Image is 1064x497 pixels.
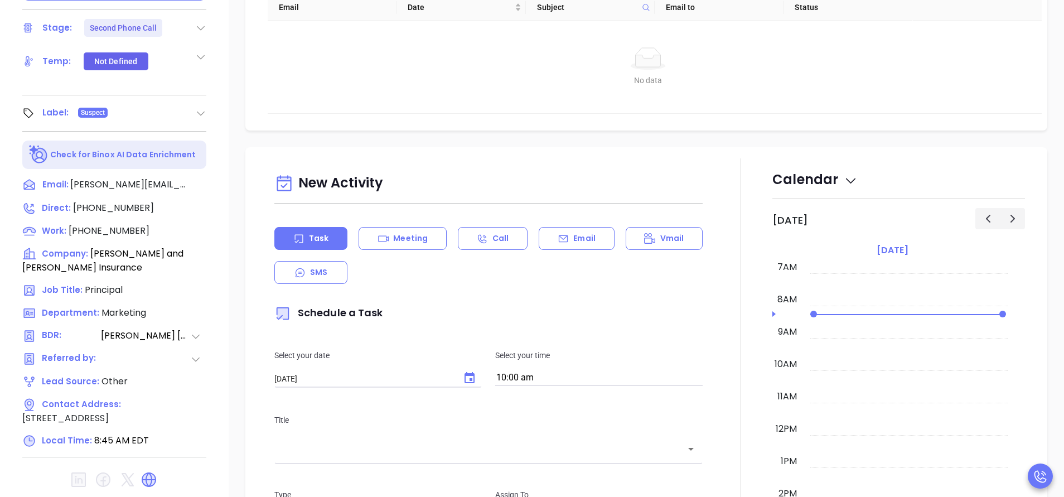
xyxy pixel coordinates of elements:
[42,435,92,446] span: Local Time:
[42,329,100,343] span: BDR:
[274,349,482,361] p: Select your date
[101,375,128,388] span: Other
[42,284,83,296] span: Job Title:
[42,53,71,70] div: Temp:
[874,243,911,258] a: [DATE]
[81,107,105,119] span: Suspect
[42,104,69,121] div: Label:
[42,307,99,319] span: Department:
[274,373,454,384] input: MM/DD/YYYY
[274,170,703,198] div: New Activity
[90,19,157,37] div: Second Phone Call
[773,422,799,436] div: 12pm
[660,233,684,244] p: Vmail
[778,455,799,468] div: 1pm
[42,225,66,237] span: Work :
[73,201,154,214] span: [PHONE_NUMBER]
[495,349,703,361] p: Select your time
[393,233,428,244] p: Meeting
[573,233,596,244] p: Email
[42,398,121,410] span: Contact Address:
[94,434,149,447] span: 8:45 AM EDT
[281,74,1015,86] div: No data
[775,390,799,403] div: 11am
[94,52,137,70] div: Not Defined
[309,233,328,244] p: Task
[42,202,71,214] span: Direct :
[772,170,858,189] span: Calendar
[101,306,146,319] span: Marketing
[408,1,512,13] span: Date
[975,208,1000,229] button: Previous day
[274,414,703,426] p: Title
[537,1,637,13] span: Subject
[683,441,699,457] button: Open
[69,224,149,237] span: [PHONE_NUMBER]
[42,178,69,192] span: Email:
[772,214,808,226] h2: [DATE]
[42,375,99,387] span: Lead Source:
[775,293,799,306] div: 8am
[42,20,72,36] div: Stage:
[42,248,88,259] span: Company:
[458,367,481,389] button: Choose date, selected date is Sep 18, 2025
[101,329,190,343] span: [PERSON_NAME] [PERSON_NAME]
[22,412,109,424] span: [STREET_ADDRESS]
[274,306,383,320] span: Schedule a Task
[775,260,799,274] div: 7am
[1000,208,1025,229] button: Next day
[70,178,187,191] span: [PERSON_NAME][EMAIL_ADDRESS][DOMAIN_NAME]
[29,145,49,165] img: Ai-Enrich-DaqCidB-.svg
[310,267,327,278] p: SMS
[772,358,799,371] div: 10am
[42,352,100,366] span: Referred by:
[492,233,509,244] p: Call
[85,283,123,296] span: Principal
[50,149,196,161] p: Check for Binox AI Data Enrichment
[776,325,799,339] div: 9am
[22,247,183,274] span: [PERSON_NAME] and [PERSON_NAME] Insurance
